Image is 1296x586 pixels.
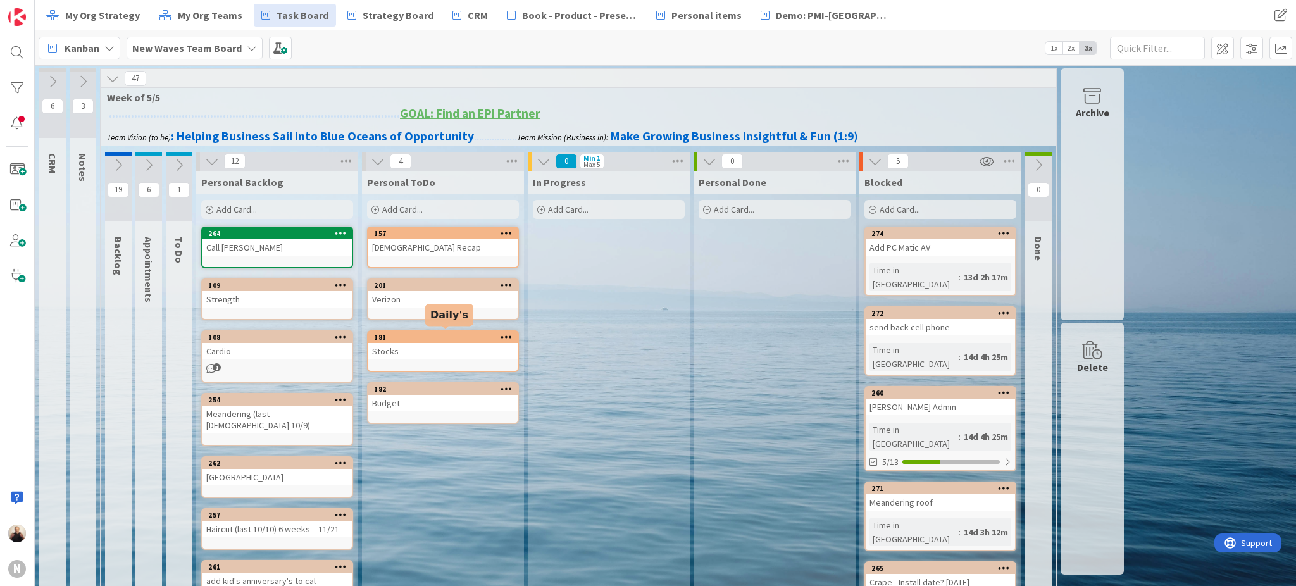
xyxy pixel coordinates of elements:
[368,228,518,239] div: 157
[866,387,1015,399] div: 260
[869,518,959,546] div: Time in [GEOGRAPHIC_DATA]
[374,333,518,342] div: 181
[382,204,423,215] span: Add Card...
[108,182,129,197] span: 19
[583,155,601,161] div: Min 1
[499,4,645,27] a: Book - Product - Presentation
[699,176,766,189] span: Personal Done
[202,332,352,343] div: 108
[202,394,352,433] div: 254Meandering (last [DEMOGRAPHIC_DATA] 10/9)
[107,91,1040,104] span: Week of 5/5
[1077,359,1108,375] div: Delete
[959,270,961,284] span: :
[959,350,961,364] span: :
[8,525,26,542] img: MB
[871,484,1015,493] div: 271
[208,563,352,571] div: 261
[202,394,352,406] div: 254
[866,228,1015,239] div: 274
[201,176,283,189] span: Personal Backlog
[714,204,754,215] span: Add Card...
[1110,37,1205,59] input: Quick Filter...
[866,483,1015,494] div: 271
[254,4,336,27] a: Task Board
[367,176,435,189] span: Personal ToDo
[202,509,352,521] div: 257
[400,106,540,121] u: GOAL: Find an EPI Partner
[202,228,352,239] div: 264
[961,525,1011,539] div: 14d 3h 12m
[468,8,488,23] span: CRM
[168,182,190,197] span: 1
[882,456,899,469] span: 5/13
[390,154,411,169] span: 4
[46,153,59,173] span: CRM
[368,228,518,256] div: 157[DEMOGRAPHIC_DATA] Recap
[178,8,242,23] span: My Org Teams
[866,494,1015,511] div: Meandering roof
[374,281,518,290] div: 201
[202,239,352,256] div: Call [PERSON_NAME]
[1076,105,1109,120] div: Archive
[8,8,26,26] img: Visit kanbanzone.com
[216,204,257,215] span: Add Card...
[173,237,185,263] span: To Do
[533,176,586,189] span: In Progress
[649,4,749,27] a: Personal items
[866,319,1015,335] div: send back cell phone
[112,237,125,275] span: Backlog
[474,128,517,144] span: .................
[202,280,352,308] div: 109Strength
[776,8,891,23] span: Demo: PMI-[GEOGRAPHIC_DATA]
[866,387,1015,415] div: 260[PERSON_NAME] Admin
[142,237,155,302] span: Appointments
[959,525,961,539] span: :
[208,459,352,468] div: 262
[202,228,352,256] div: 264Call [PERSON_NAME]
[27,2,58,17] span: Support
[77,153,89,182] span: Notes
[39,4,147,27] a: My Org Strategy
[109,106,400,121] strong: ............................................................................................
[368,383,518,411] div: 182Budget
[1028,182,1049,197] span: 0
[65,41,99,56] span: Kanban
[671,8,742,23] span: Personal items
[866,483,1015,511] div: 271Meandering roof
[213,363,221,371] span: 1
[8,560,26,578] div: N
[65,8,140,23] span: My Org Strategy
[556,154,577,169] span: 0
[866,239,1015,256] div: Add PC Matic AV
[583,161,600,168] div: Max 5
[871,564,1015,573] div: 265
[202,332,352,359] div: 108Cardio
[202,291,352,308] div: Strength
[368,280,518,291] div: 201
[368,291,518,308] div: Verizon
[1032,237,1045,261] span: Done
[42,99,63,114] span: 6
[72,99,94,114] span: 3
[445,4,495,27] a: CRM
[866,308,1015,319] div: 272
[368,332,518,343] div: 181
[866,228,1015,256] div: 274Add PC Matic AV
[363,8,433,23] span: Strategy Board
[368,332,518,359] div: 181Stocks
[208,333,352,342] div: 108
[277,8,328,23] span: Task Board
[202,406,352,433] div: Meandering (last [DEMOGRAPHIC_DATA] 10/9)
[202,458,352,485] div: 262[GEOGRAPHIC_DATA]
[517,132,608,143] em: Team Mission (Business in):
[171,128,174,144] strong: :
[871,309,1015,318] div: 272
[132,42,242,54] b: New Waves Team Board
[880,204,920,215] span: Add Card...
[368,280,518,308] div: 201Verizon
[107,132,171,143] em: Team Vision (to be)
[340,4,441,27] a: Strategy Board
[368,383,518,395] div: 182
[721,154,743,169] span: 0
[224,154,246,169] span: 12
